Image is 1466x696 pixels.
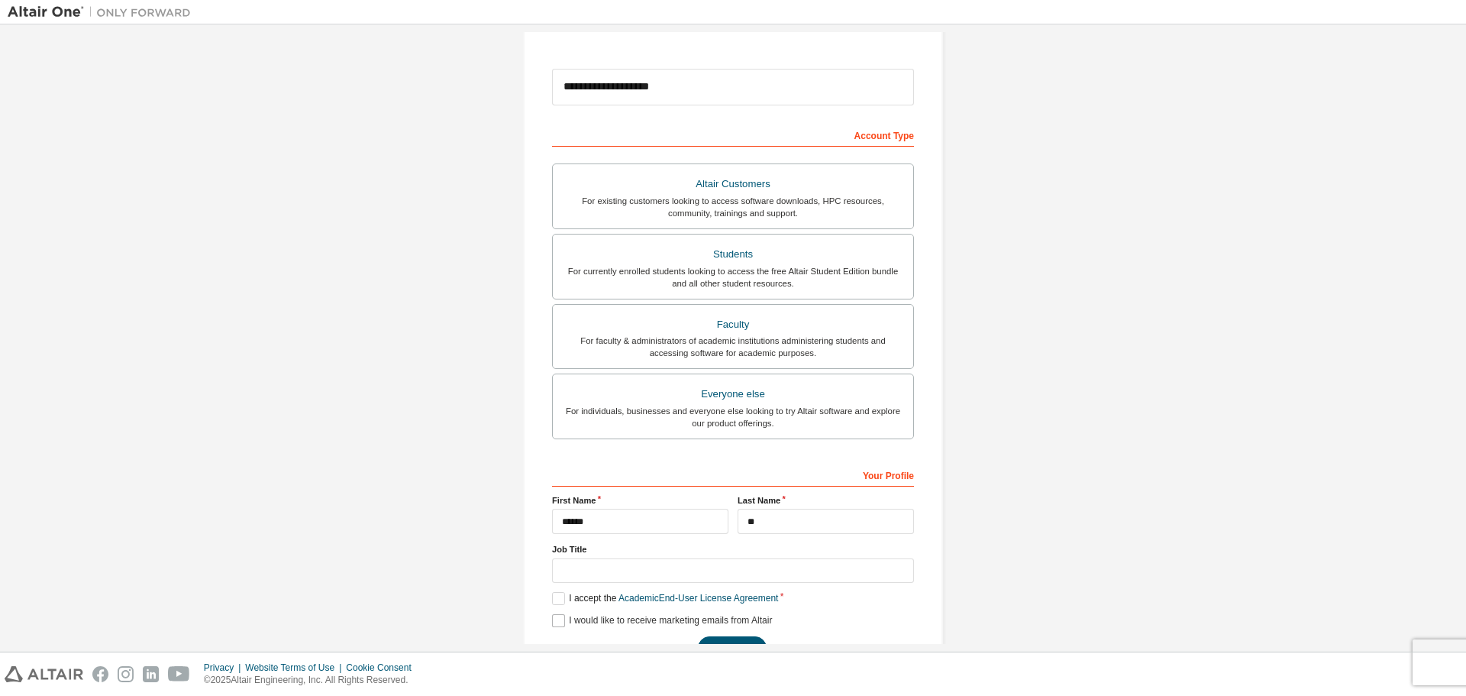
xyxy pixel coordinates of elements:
[562,173,904,195] div: Altair Customers
[552,122,914,147] div: Account Type
[204,662,245,674] div: Privacy
[562,265,904,290] div: For currently enrolled students looking to access the free Altair Student Edition bundle and all ...
[618,593,778,604] a: Academic End-User License Agreement
[143,666,159,682] img: linkedin.svg
[204,674,421,687] p: © 2025 Altair Engineering, Inc. All Rights Reserved.
[552,543,914,555] label: Job Title
[552,462,914,487] div: Your Profile
[8,5,199,20] img: Altair One
[562,195,904,219] div: For existing customers looking to access software downloads, HPC resources, community, trainings ...
[562,405,904,429] div: For individuals, businesses and everyone else looking to try Altair software and explore our prod...
[552,494,728,507] label: First Name
[168,666,190,682] img: youtube.svg
[552,614,772,627] label: I would like to receive marketing emails from Altair
[698,636,767,659] button: Next
[562,244,904,265] div: Students
[92,666,108,682] img: facebook.svg
[118,666,134,682] img: instagram.svg
[5,666,83,682] img: altair_logo.svg
[562,314,904,335] div: Faculty
[245,662,346,674] div: Website Terms of Use
[552,592,778,605] label: I accept the
[738,494,914,507] label: Last Name
[346,662,420,674] div: Cookie Consent
[562,335,904,359] div: For faculty & administrators of academic institutions administering students and accessing softwa...
[562,384,904,405] div: Everyone else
